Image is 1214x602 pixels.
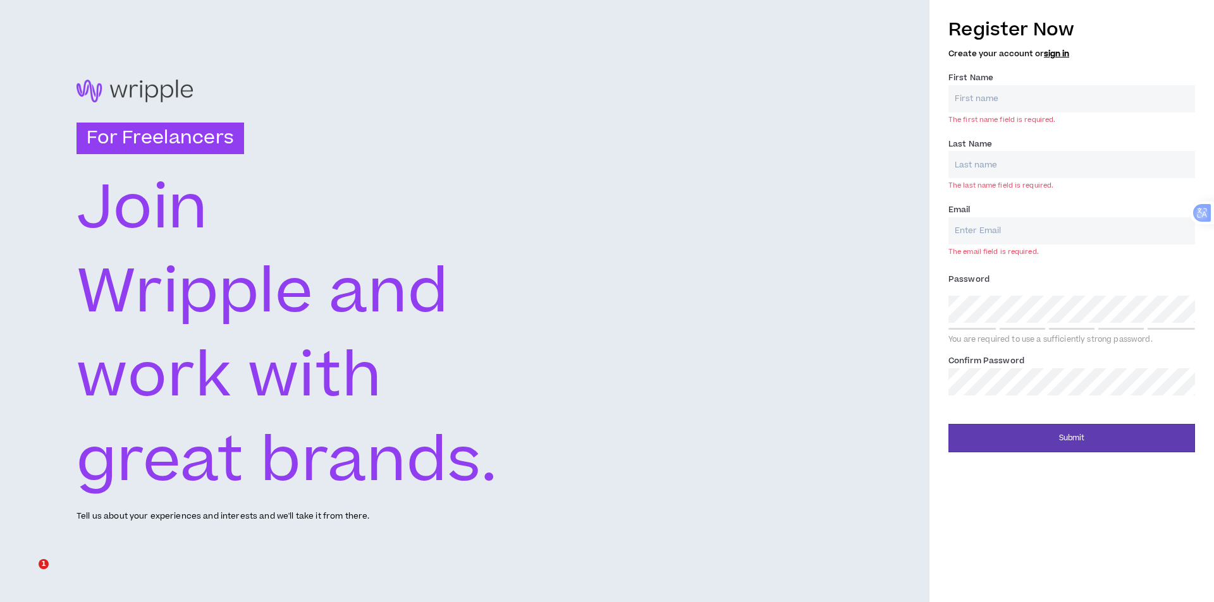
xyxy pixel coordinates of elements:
[39,559,49,569] span: 1
[948,217,1195,244] input: Enter Email
[77,333,381,421] text: work with
[948,424,1195,452] button: Submit
[948,200,971,220] label: Email
[9,479,262,568] iframe: Intercom notifications message
[948,49,1195,58] h5: Create your account or
[1044,48,1069,59] a: sign in
[948,134,992,154] label: Last Name
[948,247,1039,256] div: The email field is required.
[948,351,1024,371] label: Confirm Password
[948,151,1195,178] input: Last name
[77,418,498,505] text: great brands.
[77,249,450,337] text: Wripple and
[948,115,1055,124] div: The first name field is required.
[948,16,1195,43] h3: Register Now
[948,335,1195,345] div: You are required to use a sufficiently strong password.
[948,85,1195,112] input: First name
[948,181,1053,190] div: The last name field is required.
[948,274,990,285] span: Password
[13,559,43,589] iframe: Intercom live chat
[77,165,209,253] text: Join
[948,68,993,88] label: First Name
[77,123,244,154] h3: For Freelancers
